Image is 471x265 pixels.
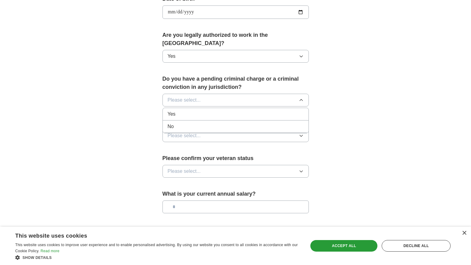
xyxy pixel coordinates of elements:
[162,94,309,106] button: Please select...
[162,31,309,47] label: Are you legally authorized to work in the [GEOGRAPHIC_DATA]?
[23,256,52,260] span: Show details
[168,168,201,175] span: Please select...
[162,190,309,198] label: What is your current annual salary?
[168,53,176,60] span: Yes
[310,240,377,252] div: Accept all
[168,96,201,104] span: Please select...
[168,123,174,130] span: No
[15,254,300,260] div: Show details
[162,50,309,63] button: Yes
[41,249,59,253] a: Read more, opens a new window
[462,231,466,235] div: Close
[382,240,451,252] div: Decline all
[162,154,309,162] label: Please confirm your veteran status
[168,110,176,118] span: Yes
[162,165,309,178] button: Please select...
[168,132,201,139] span: Please select...
[15,243,298,253] span: This website uses cookies to improve user experience and to enable personalised advertising. By u...
[162,225,309,234] label: What is your (primary) nationality?
[162,75,309,91] label: Do you have a pending criminal charge or a criminal conviction in any jurisdiction?
[15,230,284,239] div: This website uses cookies
[162,129,309,142] button: Please select...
